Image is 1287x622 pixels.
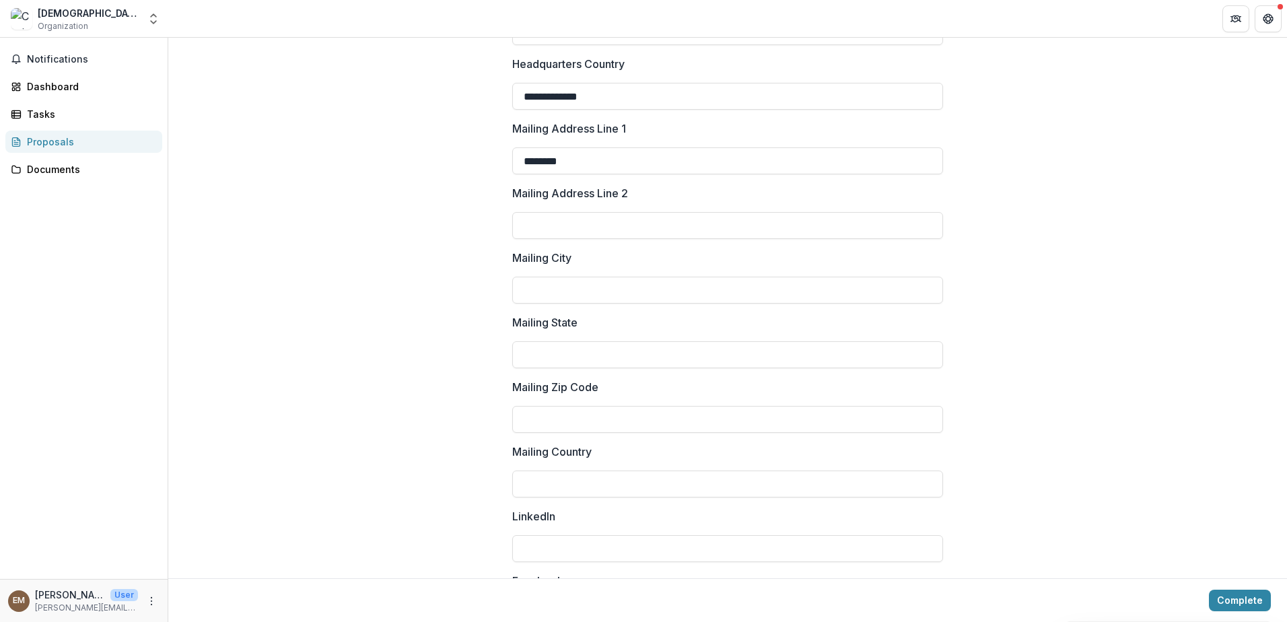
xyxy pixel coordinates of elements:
p: [PERSON_NAME][EMAIL_ADDRESS][PERSON_NAME][DOMAIN_NAME] [35,602,138,614]
a: Tasks [5,103,162,125]
p: User [110,589,138,601]
div: Everett Miller [13,596,25,605]
button: More [143,593,160,609]
p: Mailing Zip Code [512,379,598,395]
p: LinkedIn [512,508,555,524]
p: [PERSON_NAME] [35,588,105,602]
p: Mailing Country [512,444,592,460]
button: Partners [1222,5,1249,32]
div: [DEMOGRAPHIC_DATA] Ministry Alliance [38,6,139,20]
button: Open entity switcher [144,5,163,32]
button: Complete [1209,590,1271,611]
span: Organization [38,20,88,32]
p: Headquarters Country [512,56,625,72]
p: Mailing City [512,250,571,266]
a: Documents [5,158,162,180]
a: Dashboard [5,75,162,98]
p: Facebook [512,573,563,589]
a: Proposals [5,131,162,153]
div: Documents [27,162,151,176]
p: Mailing State [512,314,578,331]
p: Mailing Address Line 2 [512,185,628,201]
div: Dashboard [27,79,151,94]
p: Mailing Address Line 1 [512,120,626,137]
img: Christian Ministry Alliance [11,8,32,30]
div: Tasks [27,107,151,121]
div: Proposals [27,135,151,149]
button: Notifications [5,48,162,70]
button: Get Help [1255,5,1282,32]
span: Notifications [27,54,157,65]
